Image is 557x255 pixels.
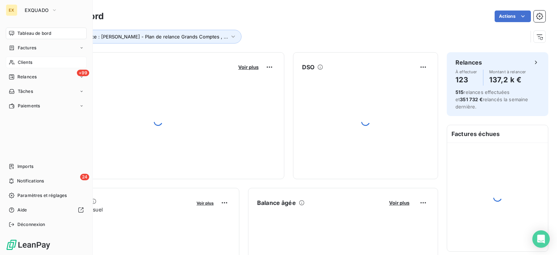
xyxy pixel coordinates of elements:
a: Tableau de bord [6,28,87,39]
a: Imports [6,161,87,172]
span: Aide [17,207,27,213]
div: Open Intercom Messenger [532,230,550,248]
h6: DSO [302,63,314,71]
a: Clients [6,57,87,68]
span: 351 732 € [460,96,482,102]
span: 515 [455,89,463,95]
span: EXQUADO [25,7,49,13]
span: Montant à relancer [489,70,526,74]
h6: Factures échues [447,125,548,143]
span: Voir plus [389,200,409,206]
span: Paiements [18,103,40,109]
a: Factures [6,42,87,54]
span: Notifications [17,178,44,184]
span: Relances [17,74,37,80]
span: 24 [80,174,89,180]
span: Factures [18,45,36,51]
span: relances effectuées et relancés la semaine dernière. [455,89,528,110]
a: Tâches [6,86,87,97]
button: Actions [495,11,531,22]
h4: 123 [455,74,477,86]
span: Tableau de bord [17,30,51,37]
span: À effectuer [455,70,477,74]
span: Tâches [18,88,33,95]
a: +99Relances [6,71,87,83]
h6: Balance âgée [257,198,296,207]
span: Déconnexion [17,221,45,228]
img: Logo LeanPay [6,239,51,251]
span: Voir plus [197,201,214,206]
h6: Relances [455,58,482,67]
span: Imports [17,163,33,170]
span: Clients [18,59,32,66]
a: Paramètres et réglages [6,190,87,201]
span: Paramètres et réglages [17,192,67,199]
a: Paiements [6,100,87,112]
button: Voir plus [387,200,412,206]
span: Chiffre d'affaires mensuel [41,206,191,213]
span: +99 [77,70,89,76]
div: EX [6,4,17,16]
a: Aide [6,204,87,216]
span: Plan de relance : [PERSON_NAME] - Plan de relance Grands Comptes , ... [62,34,228,40]
h4: 137,2 k € [489,74,526,86]
button: Plan de relance : [PERSON_NAME] - Plan de relance Grands Comptes , ... [51,30,242,44]
button: Voir plus [236,64,261,70]
span: Voir plus [238,64,259,70]
button: Voir plus [194,200,216,206]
